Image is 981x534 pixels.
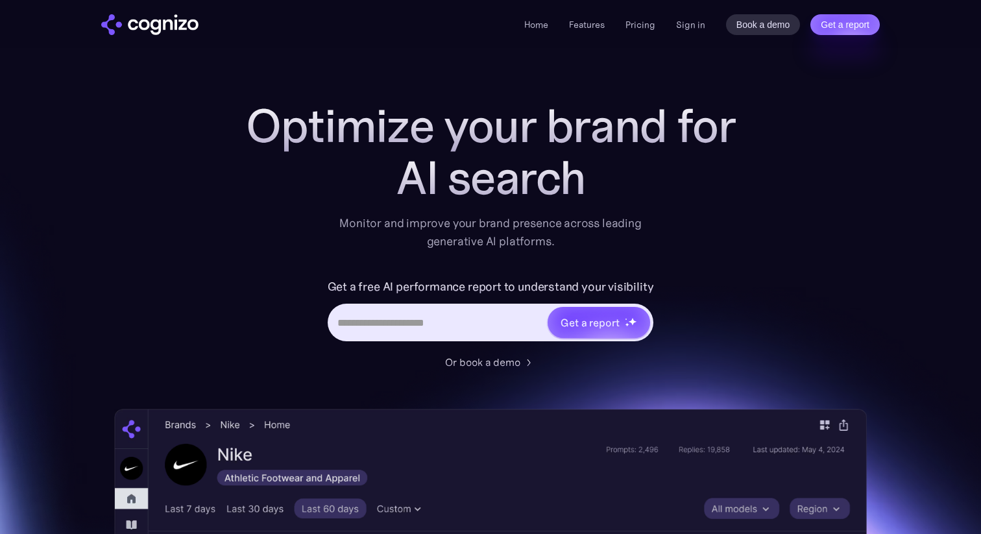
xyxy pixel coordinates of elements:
div: Monitor and improve your brand presence across leading generative AI platforms. [331,214,650,250]
a: Get a report [810,14,880,35]
a: Pricing [625,19,655,30]
div: AI search [231,152,750,204]
a: Or book a demo [445,354,536,370]
a: Get a reportstarstarstar [546,306,651,339]
h1: Optimize your brand for [231,100,750,152]
img: star [625,322,629,327]
a: Sign in [676,17,705,32]
a: home [101,14,199,35]
img: star [628,317,636,326]
a: Features [569,19,605,30]
a: Book a demo [726,14,801,35]
img: star [625,318,627,320]
div: Get a report [561,315,619,330]
form: Hero URL Input Form [328,276,654,348]
div: Or book a demo [445,354,520,370]
img: cognizo logo [101,14,199,35]
label: Get a free AI performance report to understand your visibility [328,276,654,297]
a: Home [524,19,548,30]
